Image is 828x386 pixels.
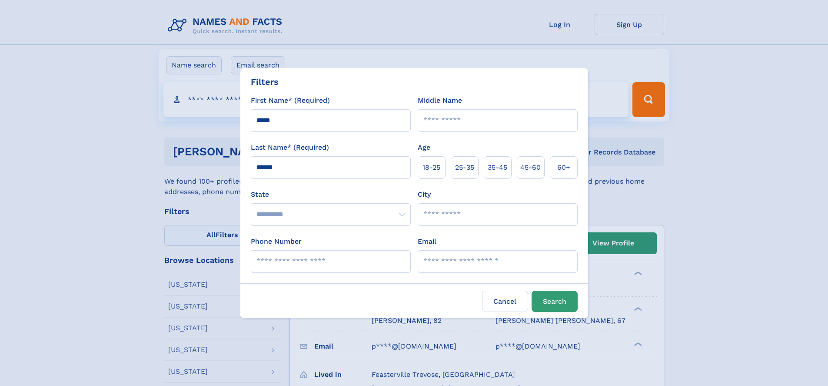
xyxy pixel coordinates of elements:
[557,162,570,173] span: 60+
[422,162,440,173] span: 18‑25
[418,236,436,247] label: Email
[251,75,279,88] div: Filters
[251,236,302,247] label: Phone Number
[532,291,578,312] button: Search
[251,189,411,200] label: State
[418,142,430,153] label: Age
[455,162,474,173] span: 25‑35
[482,291,528,312] label: Cancel
[418,95,462,106] label: Middle Name
[251,142,329,153] label: Last Name* (Required)
[251,95,330,106] label: First Name* (Required)
[520,162,541,173] span: 45‑60
[488,162,507,173] span: 35‑45
[418,189,431,200] label: City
